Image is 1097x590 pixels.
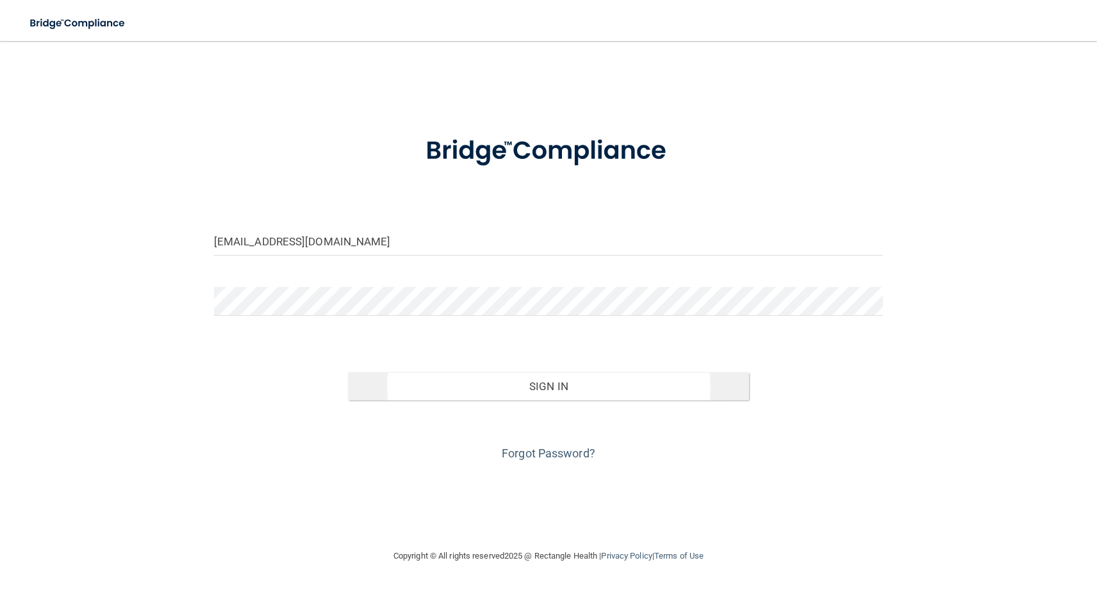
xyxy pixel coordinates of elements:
a: Terms of Use [654,551,704,561]
img: bridge_compliance_login_screen.278c3ca4.svg [399,118,698,184]
button: Sign In [348,372,750,400]
img: bridge_compliance_login_screen.278c3ca4.svg [19,10,137,37]
div: Copyright © All rights reserved 2025 @ Rectangle Health | | [315,536,782,577]
input: Email [214,227,884,256]
a: Privacy Policy [601,551,652,561]
a: Forgot Password? [502,447,595,460]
